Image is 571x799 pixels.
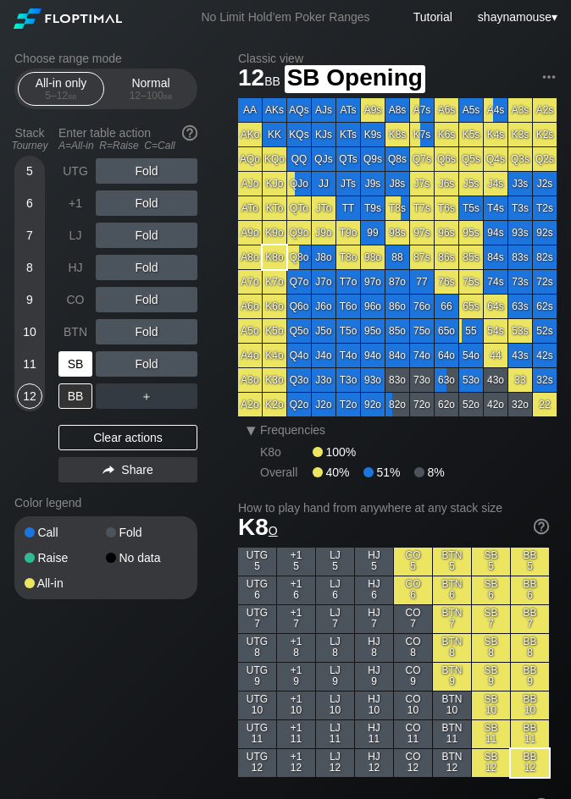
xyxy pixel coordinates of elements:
[478,10,552,24] span: shaynamouse
[361,270,385,294] div: 97o
[511,576,549,604] div: BB 6
[361,123,385,146] div: K9s
[263,172,286,196] div: KJo
[287,368,311,392] div: Q3o
[313,466,363,479] div: 40%
[361,172,385,196] div: J9s
[264,70,280,89] span: bb
[385,344,409,367] div: 84o
[508,393,532,416] div: 32o
[484,295,507,318] div: 64s
[355,720,393,748] div: HJ 11
[459,368,483,392] div: 53o
[263,344,286,367] div: K4o
[435,196,458,220] div: T6s
[394,576,432,604] div: CO 6
[355,749,393,777] div: HJ 12
[433,720,471,748] div: BTN 11
[385,221,409,245] div: 98s
[96,158,197,184] div: Fold
[312,147,335,171] div: QJs
[355,576,393,604] div: HJ 6
[484,123,507,146] div: K4s
[511,605,549,633] div: BB 7
[361,393,385,416] div: 92o
[433,749,471,777] div: BTN 12
[277,663,315,691] div: +1 9
[472,692,510,719] div: SB 10
[238,393,262,416] div: A2o
[25,90,97,102] div: 5 – 12
[433,692,471,719] div: BTN 10
[508,147,532,171] div: Q3s
[238,501,549,515] h2: How to play hand from anywhere at any stack size
[459,344,483,367] div: 54o
[287,344,311,367] div: Q4o
[58,119,197,158] div: Enter table action
[238,147,262,171] div: AQo
[508,123,532,146] div: K3s
[287,319,311,343] div: Q5o
[410,270,434,294] div: 77
[435,270,458,294] div: 76s
[58,190,92,216] div: +1
[533,295,557,318] div: 62s
[459,147,483,171] div: Q5s
[435,319,458,343] div: 65o
[533,196,557,220] div: T2s
[508,98,532,122] div: A3s
[312,123,335,146] div: KJs
[459,295,483,318] div: 65s
[394,692,432,719] div: CO 10
[263,295,286,318] div: K6o
[58,351,92,377] div: SB
[410,221,434,245] div: 97s
[58,319,92,344] div: BTN
[96,223,197,248] div: Fold
[361,368,385,392] div: 93o
[472,749,510,777] div: SB 12
[484,393,507,416] div: 42o
[511,749,549,777] div: BB 12
[533,344,557,367] div: 42s
[508,270,532,294] div: 73s
[14,52,197,65] h2: Choose range mode
[435,393,458,416] div: 62o
[533,172,557,196] div: J2s
[355,605,393,633] div: HJ 7
[435,147,458,171] div: Q6s
[336,344,360,367] div: T4o
[433,576,471,604] div: BTN 6
[14,8,122,29] img: Floptimal logo
[238,368,262,392] div: A3o
[410,319,434,343] div: 75o
[68,90,77,102] span: bb
[263,196,286,220] div: KTo
[277,634,315,662] div: +1 8
[285,65,425,93] span: SB Opening
[385,368,409,392] div: 83o
[263,319,286,343] div: K5o
[287,123,311,146] div: KQs
[238,605,276,633] div: UTG 7
[103,466,114,475] img: share.864f2f62.svg
[459,270,483,294] div: 75s
[532,517,551,536] img: help.32db89a4.svg
[472,634,510,662] div: SB 8
[312,172,335,196] div: JJ
[336,319,360,343] div: T5o
[96,190,197,216] div: Fold
[277,576,315,604] div: +1 6
[355,692,393,719] div: HJ 10
[385,196,409,220] div: T8s
[394,663,432,691] div: CO 9
[287,393,311,416] div: Q2o
[17,351,42,377] div: 11
[433,663,471,691] div: BTN 9
[277,749,315,777] div: +1 12
[533,123,557,146] div: K2s
[484,172,507,196] div: J4s
[385,123,409,146] div: K8s
[238,576,276,604] div: UTG 6
[410,295,434,318] div: 76o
